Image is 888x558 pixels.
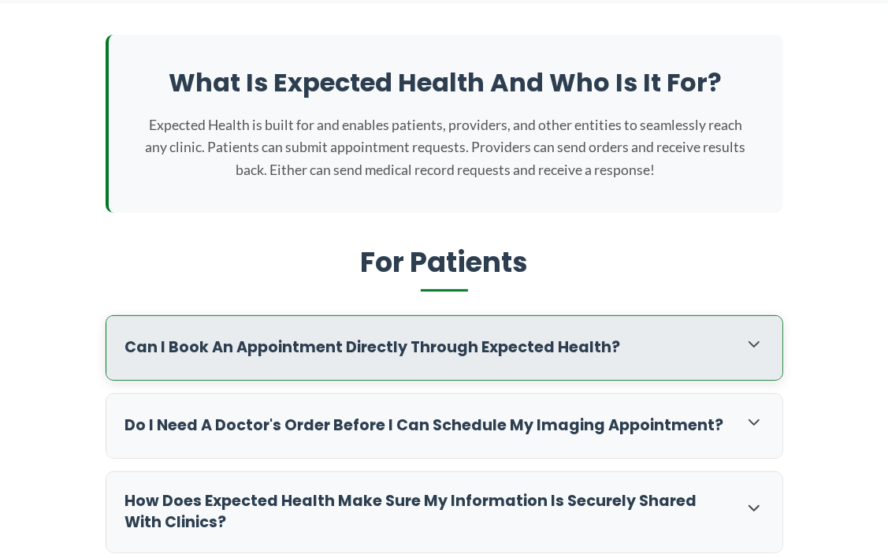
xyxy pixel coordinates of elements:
div: How does Expected Health make sure my information is securely shared with clinics? [106,472,782,552]
div: Can I book an appointment directly through Expected Health? [106,316,782,380]
h3: Can I book an appointment directly through Expected Health? [125,337,729,359]
h3: Do I need a doctor's order before I can schedule my imaging appointment? [125,415,729,437]
h3: How does Expected Health make sure my information is securely shared with clinics? [125,491,729,534]
p: Expected Health is built for and enables patients, providers, and other entities to seamlessly re... [140,114,752,180]
div: Do I need a doctor's order before I can schedule my imaging appointment? [106,394,782,458]
h2: What is Expected Health and who is it for? [140,66,752,99]
h2: For Patients [106,244,783,292]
